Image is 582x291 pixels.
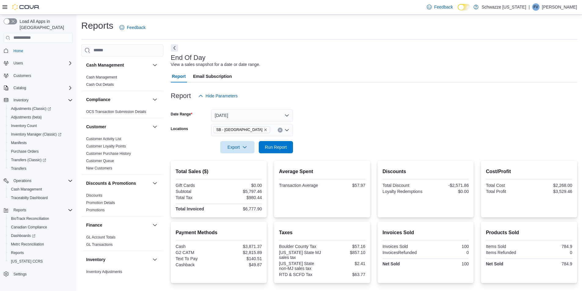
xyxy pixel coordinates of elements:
[1,96,75,104] button: Inventory
[324,250,365,255] div: $857.10
[86,235,115,239] a: GL Account Totals
[424,1,455,13] a: Feedback
[13,73,31,78] span: Customers
[86,166,112,170] a: New Customers
[11,123,37,128] span: Inventory Count
[383,183,424,188] div: Total Discount
[86,158,114,163] span: Customer Queue
[86,124,106,130] h3: Customer
[530,244,572,249] div: 784.9
[196,90,240,102] button: Hide Parameters
[9,139,29,147] a: Manifests
[86,180,150,186] button: Discounts & Promotions
[211,109,293,122] button: [DATE]
[6,257,75,266] button: [US_STATE] CCRS
[9,131,64,138] a: Inventory Manager (Classic)
[324,244,365,249] div: $57.16
[11,140,27,145] span: Manifests
[86,208,105,213] span: Promotions
[11,187,42,192] span: Cash Management
[279,183,321,188] div: Transaction Average
[11,233,35,238] span: Dashboards
[9,194,73,202] span: Traceabilty Dashboard
[324,272,365,277] div: $63.77
[11,72,73,79] span: Customers
[11,149,39,154] span: Purchase Orders
[117,21,148,34] a: Feedback
[171,112,192,117] label: Date Range
[9,122,73,129] span: Inventory Count
[86,96,150,103] button: Compliance
[11,166,26,171] span: Transfers
[9,105,53,112] a: Adjustments (Classic)
[9,165,29,172] a: Transfers
[542,3,577,11] p: [PERSON_NAME]
[220,244,262,249] div: $3,871.37
[264,128,267,132] button: Remove SB - Longmont from selection in this group
[383,244,424,249] div: Invoices Sold
[220,262,262,267] div: $49.87
[176,183,218,188] div: Gift Cards
[86,109,146,114] span: OCS Transaction Submission Details
[176,229,262,236] h2: Payment Methods
[9,139,73,147] span: Manifests
[220,189,262,194] div: $5,797.46
[86,235,115,240] span: GL Account Totals
[265,144,287,150] span: Run Report
[176,189,218,194] div: Subtotal
[151,61,159,69] button: Cash Management
[6,130,75,139] a: Inventory Manager (Classic)
[6,214,75,223] button: BioTrack Reconciliation
[151,96,159,103] button: Compliance
[9,241,73,248] span: Metrc Reconciliation
[9,165,73,172] span: Transfers
[86,82,114,87] span: Cash Out Details
[171,126,188,131] label: Locations
[9,232,73,239] span: Dashboards
[486,189,528,194] div: Total Profit
[532,3,540,11] div: Franco Vert
[86,75,117,80] span: Cash Management
[6,185,75,194] button: Cash Management
[86,144,126,149] span: Customer Loyalty Points
[13,272,27,277] span: Settings
[427,244,469,249] div: 100
[11,195,48,200] span: Traceabilty Dashboard
[86,137,121,141] a: Customer Activity List
[11,177,73,184] span: Operations
[324,183,365,188] div: $57.97
[9,249,26,256] a: Reports
[9,131,73,138] span: Inventory Manager (Classic)
[383,250,424,255] div: InvoicesRefunded
[9,258,73,265] span: Washington CCRS
[220,206,262,211] div: $6,777.90
[383,168,469,175] h2: Discounts
[9,194,50,202] a: Traceabilty Dashboard
[434,4,453,10] span: Feedback
[11,158,46,162] span: Transfers (Classic)
[1,46,75,55] button: Home
[1,84,75,92] button: Catalog
[6,194,75,202] button: Traceabilty Dashboard
[279,272,321,277] div: RTD & SCFD Tax
[1,59,75,67] button: Users
[220,195,262,200] div: $980.44
[458,10,458,11] span: Dark Mode
[86,193,102,198] a: Discounts
[86,180,136,186] h3: Discounts & Promotions
[9,148,41,155] a: Purchase Orders
[11,259,43,264] span: [US_STATE] CCRS
[9,114,73,121] span: Adjustments (beta)
[127,24,145,31] span: Feedback
[533,3,538,11] span: FV
[9,148,73,155] span: Purchase Orders
[9,156,49,164] a: Transfers (Classic)
[81,135,163,174] div: Customer
[9,241,46,248] a: Metrc Reconciliation
[11,250,24,255] span: Reports
[176,250,218,255] div: G2 CATM
[9,186,44,193] a: Cash Management
[81,234,163,251] div: Finance
[1,269,75,278] button: Settings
